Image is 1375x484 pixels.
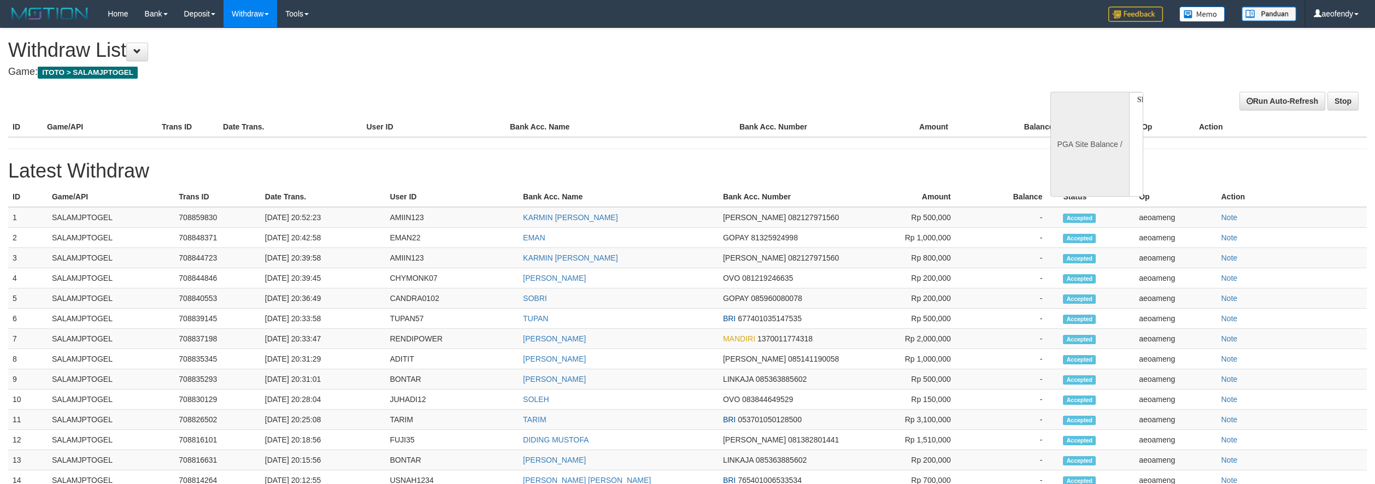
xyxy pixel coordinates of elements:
[1179,7,1225,22] img: Button%20Memo.svg
[967,248,1059,268] td: -
[174,329,260,349] td: 708837198
[261,369,386,389] td: [DATE] 20:31:01
[8,207,48,228] td: 1
[48,389,174,410] td: SALAMJPTOGEL
[967,369,1059,389] td: -
[48,207,174,228] td: SALAMJPTOGEL
[850,117,965,137] th: Amount
[261,309,386,329] td: [DATE] 20:33:58
[8,228,48,248] td: 2
[48,248,174,268] td: SALAMJPTOGEL
[1063,456,1096,465] span: Accepted
[1063,274,1096,284] span: Accepted
[48,410,174,430] td: SALAMJPTOGEL
[1135,450,1217,470] td: aeoameng
[1063,214,1096,223] span: Accepted
[1063,416,1096,425] span: Accepted
[8,187,48,207] th: ID
[362,117,506,137] th: User ID
[1239,92,1325,110] a: Run Auto-Refresh
[174,268,260,288] td: 708844846
[965,117,1070,137] th: Balance
[788,213,839,222] span: 082127971560
[8,67,906,78] h4: Game:
[385,329,519,349] td: RENDIPOWER
[1063,355,1096,364] span: Accepted
[8,309,48,329] td: 6
[385,228,519,248] td: EMAN22
[851,228,967,248] td: Rp 1,000,000
[851,309,967,329] td: Rp 500,000
[1050,92,1129,197] div: PGA Site Balance /
[1221,213,1238,222] a: Note
[723,375,754,383] span: LINKAJA
[742,395,793,404] span: 083844649529
[723,355,786,363] span: [PERSON_NAME]
[523,274,586,282] a: [PERSON_NAME]
[756,456,807,464] span: 085363885602
[1063,335,1096,344] span: Accepted
[174,288,260,309] td: 708840553
[261,430,386,450] td: [DATE] 20:18:56
[219,117,362,137] th: Date Trans.
[742,274,793,282] span: 081219246635
[261,329,386,349] td: [DATE] 20:33:47
[523,375,586,383] a: [PERSON_NAME]
[723,253,786,262] span: [PERSON_NAME]
[1135,349,1217,369] td: aeoameng
[261,389,386,410] td: [DATE] 20:28:04
[1108,7,1163,22] img: Feedback.jpg
[385,369,519,389] td: BONTAR
[261,228,386,248] td: [DATE] 20:42:58
[261,268,386,288] td: [DATE] 20:39:45
[8,329,48,349] td: 7
[967,349,1059,369] td: -
[523,456,586,464] a: [PERSON_NAME]
[1135,248,1217,268] td: aeoameng
[523,355,586,363] a: [PERSON_NAME]
[519,187,719,207] th: Bank Acc. Name
[735,117,850,137] th: Bank Acc. Number
[523,435,589,444] a: DIDING MUSTOFA
[48,288,174,309] td: SALAMJPTOGEL
[48,369,174,389] td: SALAMJPTOGEL
[8,39,906,61] h1: Withdraw List
[385,309,519,329] td: TUPAN57
[967,389,1059,410] td: -
[8,349,48,369] td: 8
[1135,187,1217,207] th: Op
[723,314,736,323] span: BRI
[385,450,519,470] td: BONTAR
[174,248,260,268] td: 708844723
[1063,315,1096,324] span: Accepted
[174,309,260,329] td: 708839145
[1221,253,1238,262] a: Note
[385,187,519,207] th: User ID
[48,187,174,207] th: Game/API
[723,233,749,242] span: GOPAY
[174,389,260,410] td: 708830129
[723,294,749,303] span: GOPAY
[523,395,549,404] a: SOLEH
[1063,375,1096,385] span: Accepted
[1063,234,1096,243] span: Accepted
[1327,92,1359,110] a: Stop
[385,288,519,309] td: CANDRA0102
[788,253,839,262] span: 082127971560
[261,288,386,309] td: [DATE] 20:36:49
[723,334,755,343] span: MANDIRI
[385,349,519,369] td: ADITIT
[1135,268,1217,288] td: aeoameng
[8,5,91,22] img: MOTION_logo.png
[1063,294,1096,304] span: Accepted
[851,389,967,410] td: Rp 150,000
[48,268,174,288] td: SALAMJPTOGEL
[48,430,174,450] td: SALAMJPTOGEL
[48,349,174,369] td: SALAMJPTOGEL
[174,187,260,207] th: Trans ID
[1221,375,1238,383] a: Note
[719,187,851,207] th: Bank Acc. Number
[967,228,1059,248] td: -
[174,349,260,369] td: 708835345
[385,248,519,268] td: AMIIN123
